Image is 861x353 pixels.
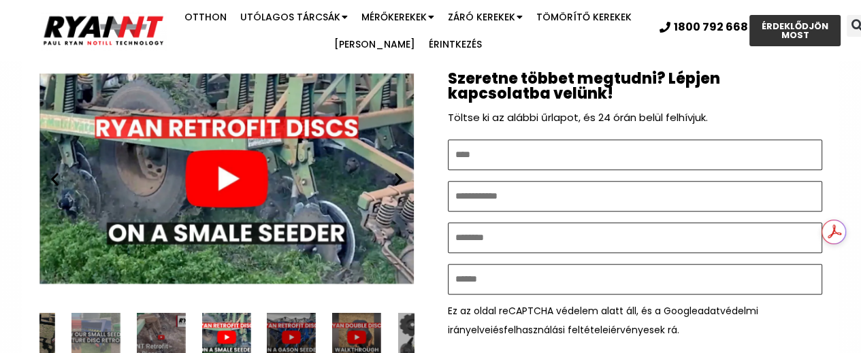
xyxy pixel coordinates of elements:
[184,10,227,24] font: Otthon
[178,3,233,31] a: Otthon
[327,31,422,58] a: [PERSON_NAME]
[167,3,649,58] nav: Menü
[233,3,355,31] a: Utólagos tárcsák
[429,37,482,51] font: Érintkezés
[448,304,698,318] font: Ez az oldal reCAPTCHA védelem alatt áll, és a Google
[448,68,720,104] font: Szeretne többet megtudni? Lépjen kapcsolatba velünk!
[361,10,427,24] font: Mérőkerekek
[660,22,748,33] a: 1800 792 668
[41,11,167,50] img: Ryan NT logó
[762,20,828,41] font: ÉRDEKLŐDJÖN MOST
[530,3,638,31] a: Tömörítő kerekek
[422,31,489,58] a: Érintkezés
[46,170,63,187] div: Previous slide
[448,10,515,24] font: Záró kerekek
[504,323,611,337] a: felhasználási feltételei
[39,61,414,296] div: 2 / 34
[441,3,530,31] a: Záró kerekek
[674,19,748,35] font: 1800 792 668
[448,110,708,124] font: Töltse ki az alábbi űrlapot, és 24 órán belül felhívjuk.
[240,10,340,24] font: Utólagos tárcsák
[536,10,632,24] font: Tömörítő kerekek
[749,15,841,46] a: ÉRDEKLŐDJÖN MOST
[493,323,504,337] font: és
[355,3,441,31] a: Mérőkerekek
[611,323,679,337] font: érvényesek rá.
[334,37,415,51] font: [PERSON_NAME]
[390,170,407,187] div: Next slide
[39,61,414,296] a: Smale weboldal bélyegképe dupla lemezekkel
[39,61,414,296] div: Diák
